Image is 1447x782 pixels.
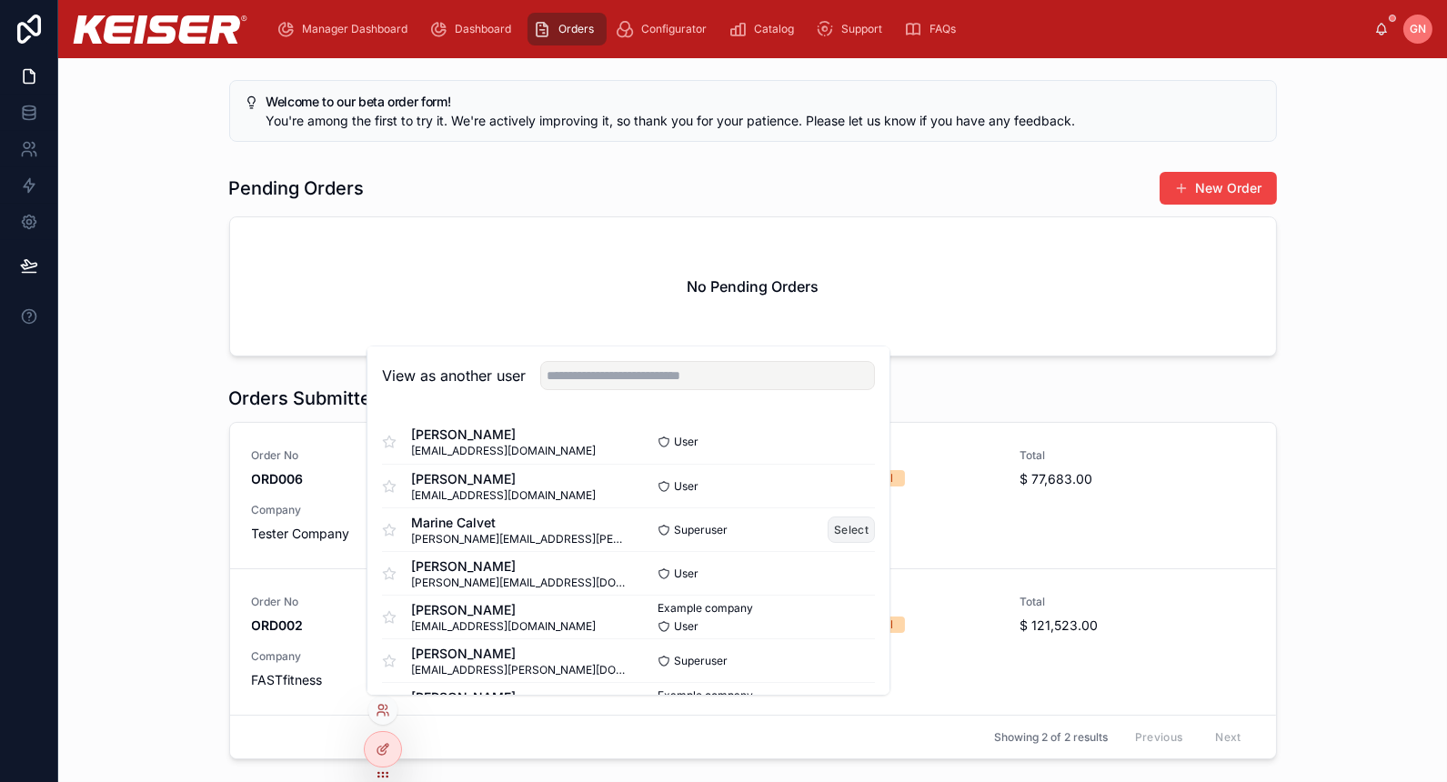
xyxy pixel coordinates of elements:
span: Order No [252,448,487,463]
span: Orders [558,22,594,36]
span: [EMAIL_ADDRESS][DOMAIN_NAME] [411,619,596,634]
span: [PERSON_NAME] [411,470,596,488]
span: Company [252,649,487,664]
a: FAQs [899,13,969,45]
h1: Pending Orders [229,175,365,201]
h2: No Pending Orders [687,276,819,297]
span: Order No [252,595,487,609]
a: Order NoORD002Order Date[DATE]StatusSubmitted for ApprovalTotal$ 121,523.00CompanyFASTfitness [230,568,1276,715]
span: Catalog [754,22,794,36]
a: Catalog [723,13,807,45]
a: Support [810,13,895,45]
span: User [674,566,698,581]
button: Select [828,516,875,543]
button: New Order [1160,172,1277,205]
span: Superuser [674,654,728,668]
div: scrollable content [262,9,1374,49]
span: GN [1410,22,1426,36]
h1: Orders Submitted for Approval [229,386,495,411]
img: App logo [73,15,247,44]
a: Manager Dashboard [271,13,420,45]
span: $ 121,523.00 [1020,617,1254,635]
span: Total [1020,448,1254,463]
span: FASTfitness [252,671,487,689]
span: Dashboard [455,22,511,36]
a: Orders [528,13,607,45]
span: Tester Company [252,525,487,543]
span: [PERSON_NAME] [411,426,596,444]
span: FAQs [929,22,956,36]
span: Total [1020,595,1254,609]
span: User [674,479,698,494]
span: Manager Dashboard [302,22,407,36]
strong: ORD006 [252,471,304,486]
span: [PERSON_NAME] [411,557,628,576]
span: [PERSON_NAME] [411,645,628,663]
a: Dashboard [424,13,524,45]
span: Example company [658,601,753,616]
h2: View as another user [382,365,526,386]
span: User [674,435,698,449]
span: [EMAIL_ADDRESS][DOMAIN_NAME] [411,444,596,458]
span: [PERSON_NAME][EMAIL_ADDRESS][DOMAIN_NAME] [411,576,628,590]
span: [PERSON_NAME] [411,601,596,619]
a: Configurator [610,13,719,45]
span: $ 77,683.00 [1020,470,1254,488]
h5: Welcome to our beta order form! [266,95,1261,108]
a: Order NoORD006Order Date[DATE]StatusSubmitted for ApprovalTotal$ 77,683.00CompanyTester Company [230,423,1276,568]
span: Support [841,22,882,36]
span: [EMAIL_ADDRESS][DOMAIN_NAME] [411,488,596,503]
span: [PERSON_NAME][EMAIL_ADDRESS][PERSON_NAME][DOMAIN_NAME] [411,532,628,546]
span: You're among the first to try it. We're actively improving it, so thank you for your patience. Pl... [266,113,1075,128]
span: User [674,619,698,634]
span: [PERSON_NAME] [411,688,596,707]
span: Showing 2 of 2 results [994,730,1108,745]
div: You're among the first to try it. We're actively improving it, so thank you for your patience. Pl... [266,112,1261,130]
span: Company [252,503,487,517]
span: Marine Calvet [411,514,628,532]
span: Superuser [674,523,728,537]
span: [EMAIL_ADDRESS][PERSON_NAME][DOMAIN_NAME] [411,663,628,677]
span: Configurator [641,22,707,36]
span: Example company [658,688,753,703]
strong: ORD002 [252,617,304,633]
